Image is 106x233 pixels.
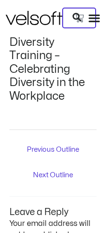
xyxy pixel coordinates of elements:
[9,36,97,103] h1: Diversity Training – Celebrating Diversity in the Workplace
[9,197,97,218] h3: Leave a Reply
[9,129,97,185] nav: Post navigation
[88,12,100,24] div: Menu Toggle
[6,11,62,25] img: Velsoft Training Materials
[12,142,95,158] a: Previous Outline
[12,168,95,184] a: Next Outline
